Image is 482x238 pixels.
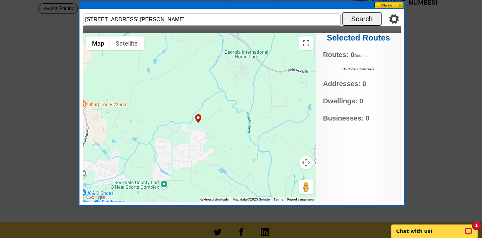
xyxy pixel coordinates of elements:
[299,36,313,50] button: Toggle fullscreen view
[287,197,314,201] a: Report a map error
[323,79,394,89] span: Addresses: 0
[274,197,283,201] a: Terms (opens in new tab)
[86,36,110,50] button: Show street map
[110,36,144,50] button: Show satellite imagery
[194,113,202,124] div: 4315 Lexington Ct, Conyers, GA 30013, USA
[354,54,367,58] a: Details
[387,217,482,238] iframe: LiveChat chat widget
[85,193,107,202] img: Google
[299,156,313,169] button: Map camera controls
[323,50,394,60] span: Routes: 0
[85,193,107,202] a: Open this area in Google Maps (opens a new window)
[389,14,399,24] img: gear.png
[299,180,313,194] button: Drag Pegman onto the map to open Street View
[316,33,401,43] h2: Selected Routes
[316,67,401,72] div: No Current Selections
[323,96,394,106] span: Dwellings: 0
[84,14,341,26] input: Enter in Address, City & State or Specific Zip Code
[233,197,270,201] span: Map data ©2025 Google
[342,12,382,26] button: Search
[323,113,394,124] span: Businesses: 0
[200,197,229,202] button: Keyboard shortcuts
